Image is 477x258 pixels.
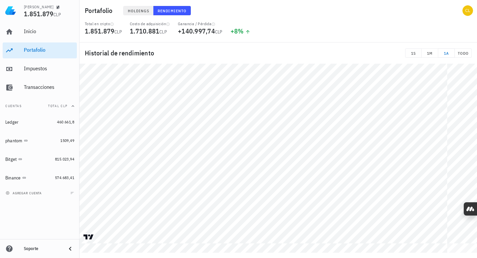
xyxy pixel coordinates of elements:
span: 460.661,8 [57,119,74,124]
a: Inicio [3,24,77,40]
div: Historial de rendimiento [79,42,477,64]
div: Ledger [5,119,19,125]
span: CLP [53,12,61,18]
button: 1M [422,48,438,58]
span: % [238,27,243,35]
span: Total CLP [48,104,68,108]
span: 1A [441,51,452,56]
a: Ledger 460.661,8 [3,114,77,130]
a: Portafolio [3,42,77,58]
div: Bitget [5,157,17,162]
div: Impuestos [24,65,74,72]
div: Soporte [24,246,61,251]
span: 1M [424,51,435,56]
div: Costo de adquisición [130,21,170,27]
div: Inicio [24,28,74,34]
span: CLP [215,29,223,35]
button: CuentasTotal CLP [3,98,77,114]
div: Binance [5,175,21,181]
span: 574.683,41 [55,175,74,180]
button: agregar cuenta [4,190,45,196]
img: LedgiFi [5,5,16,16]
span: 1509,49 [60,138,74,143]
span: +140.997,74 [178,27,215,35]
button: Rendimiento [153,6,191,15]
a: phantom 1509,49 [3,133,77,149]
button: 1S [405,48,422,58]
a: Transacciones [3,80,77,96]
div: Portafolio [24,47,74,53]
h1: Portafolio [85,5,115,16]
span: 1S [408,51,419,56]
div: phantom [5,138,23,144]
span: 1.710.881 [130,27,159,35]
span: 1.851.879 [85,27,114,35]
div: Ganancia / Pérdida [178,21,223,27]
span: Rendimiento [157,8,186,13]
div: avatar [462,5,473,16]
a: Impuestos [3,61,77,77]
span: TODO [457,51,469,56]
a: Binance 574.683,41 [3,170,77,186]
div: Total en cripto [85,21,122,27]
span: agregar cuenta [7,191,42,195]
button: TODO [455,48,472,58]
a: Bitget 815.023,94 [3,151,77,167]
span: Holdings [128,8,149,13]
span: CLP [159,29,167,35]
button: Holdings [123,6,154,15]
span: 1.851.879 [24,9,53,18]
div: Transacciones [24,84,74,90]
span: 815.023,94 [55,157,74,161]
span: CLP [114,29,122,35]
div: +8 [231,28,250,34]
button: 1A [438,48,455,58]
a: Charting by TradingView [83,234,94,240]
div: [PERSON_NAME] [24,4,53,10]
